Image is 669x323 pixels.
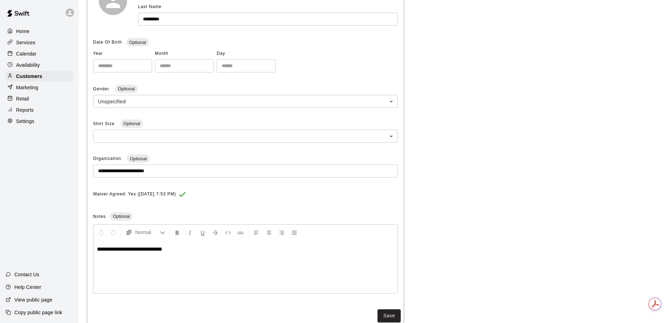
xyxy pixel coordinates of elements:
span: Optional [127,156,149,161]
button: Undo [95,226,107,239]
button: Format Italics [184,226,196,239]
p: Help Center [14,284,41,291]
a: Reports [6,105,73,115]
p: Services [16,39,35,46]
a: Customers [6,71,73,82]
span: Shirt Size [93,121,116,126]
p: Calendar [16,50,37,57]
a: Services [6,37,73,48]
span: Optional [115,86,137,91]
p: Marketing [16,84,38,91]
button: Right Align [276,226,288,239]
p: Customers [16,73,42,80]
button: Formatting Options [123,226,168,239]
span: Normal [135,229,160,236]
span: Optional [110,214,132,219]
div: Unspecified [93,95,398,108]
a: Marketing [6,82,73,93]
span: Date Of Birth [93,40,122,45]
p: Settings [16,118,34,125]
button: Redo [107,226,119,239]
span: Gender [93,86,111,91]
button: Save [378,309,401,322]
button: Insert Code [222,226,234,239]
button: Format Underline [197,226,209,239]
p: Reports [16,106,34,114]
p: Contact Us [14,271,39,278]
p: Retail [16,95,29,102]
button: Left Align [250,226,262,239]
button: Format Bold [171,226,183,239]
span: Month [155,48,214,59]
a: Availability [6,60,73,70]
span: Organization [93,156,123,161]
button: Insert Link [235,226,247,239]
p: Copy public page link [14,309,62,316]
span: Last Name [138,4,162,9]
span: Optional [126,40,149,45]
button: Justify Align [288,226,300,239]
a: Settings [6,116,73,127]
button: Format Strikethrough [209,226,221,239]
p: Availability [16,62,40,69]
span: Year [93,48,152,59]
button: Center Align [263,226,275,239]
p: View public page [14,296,52,303]
span: Day [217,48,276,59]
span: Waiver Agreed: Yes ([DATE] 7:53 PM) [93,189,176,200]
p: Home [16,28,29,35]
a: Home [6,26,73,37]
a: Calendar [6,49,73,59]
span: Optional [120,121,143,126]
span: Notes [93,214,106,219]
a: Retail [6,93,73,104]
